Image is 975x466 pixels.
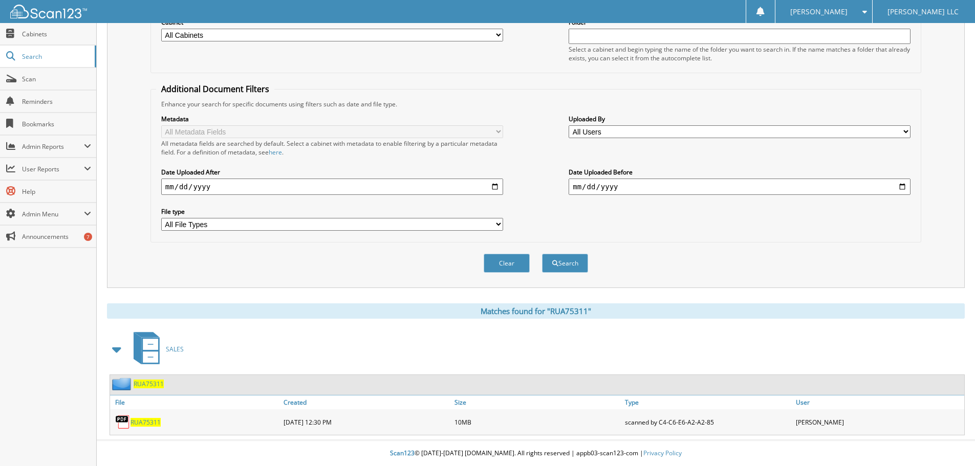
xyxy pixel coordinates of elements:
input: end [569,179,911,195]
span: Search [22,52,90,61]
label: File type [161,207,503,216]
div: [PERSON_NAME] [793,412,964,432]
span: Cabinets [22,30,91,38]
div: 10MB [452,412,623,432]
label: Metadata [161,115,503,123]
div: [DATE] 12:30 PM [281,412,452,432]
label: Date Uploaded After [161,168,503,176]
div: 7 [84,233,92,241]
div: Enhance your search for specific documents using filters such as date and file type. [156,100,916,108]
a: File [110,395,281,409]
span: [PERSON_NAME] [790,9,848,15]
span: User Reports [22,165,84,173]
label: Uploaded By [569,115,911,123]
a: RUA75311 [134,380,164,388]
button: Clear [484,254,530,273]
span: Scan123 [390,449,415,457]
span: Reminders [22,97,91,106]
label: Date Uploaded Before [569,168,911,176]
div: scanned by C4-C6-E6-A2-A2-85 [622,412,793,432]
div: © [DATE]-[DATE] [DOMAIN_NAME]. All rights reserved | appb03-scan123-com | [97,441,975,466]
img: scan123-logo-white.svg [10,5,87,18]
span: Bookmarks [22,120,91,128]
img: PDF.png [115,414,131,430]
a: Size [452,395,623,409]
div: All metadata fields are searched by default. Select a cabinet with metadata to enable filtering b... [161,139,503,157]
img: folder2.png [112,378,134,390]
span: [PERSON_NAME] LLC [887,9,959,15]
a: Created [281,395,452,409]
span: Scan [22,75,91,83]
div: Select a cabinet and begin typing the name of the folder you want to search in. If the name match... [569,45,911,62]
a: User [793,395,964,409]
a: Privacy Policy [643,449,682,457]
span: Help [22,187,91,196]
span: Admin Menu [22,210,84,218]
a: Type [622,395,793,409]
legend: Additional Document Filters [156,83,274,95]
a: here [269,148,282,157]
a: RUA75311 [131,418,161,427]
span: SALES [166,345,184,353]
input: start [161,179,503,195]
span: Announcements [22,232,91,241]
a: SALES [127,329,184,369]
span: Admin Reports [22,142,84,151]
button: Search [542,254,588,273]
div: Matches found for "RUA75311" [107,303,965,319]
